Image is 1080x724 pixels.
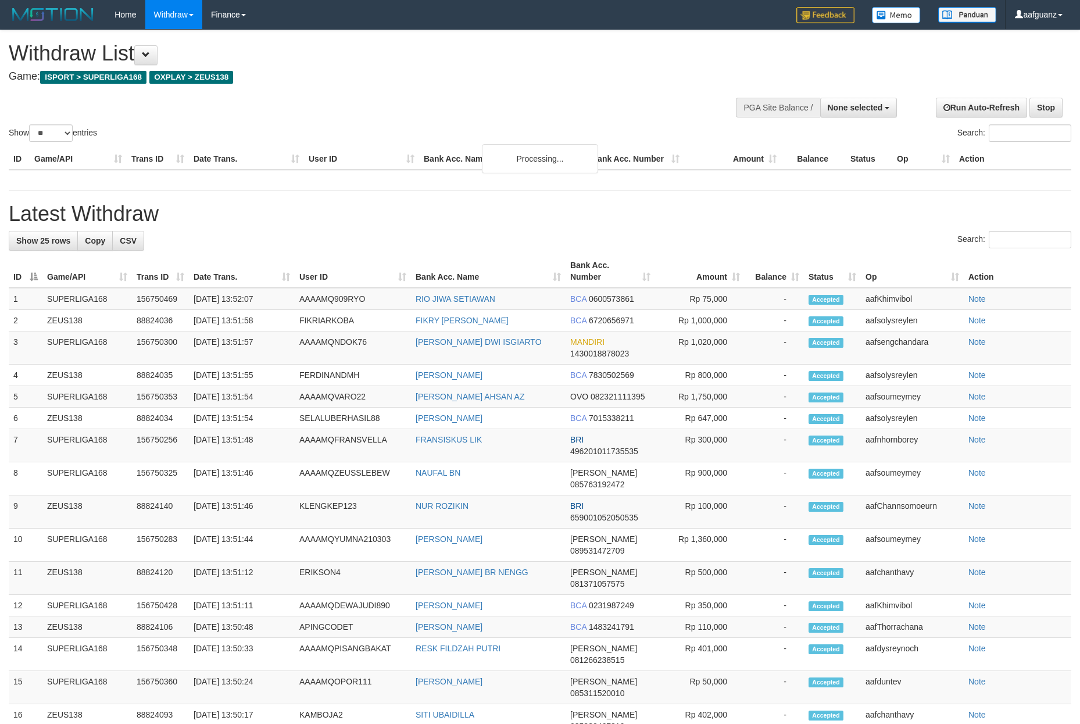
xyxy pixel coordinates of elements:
[295,429,411,462] td: AAAAMQFRANSVELLA
[189,331,295,365] td: [DATE] 13:51:57
[416,337,542,347] a: [PERSON_NAME] DWI ISGIARTO
[809,644,843,654] span: Accepted
[745,365,804,386] td: -
[16,236,70,245] span: Show 25 rows
[655,462,745,495] td: Rp 900,000
[9,6,97,23] img: MOTION_logo.png
[295,365,411,386] td: FERDINANDMH
[112,231,144,251] a: CSV
[416,294,495,304] a: RIO JIWA SETIAWAN
[745,310,804,331] td: -
[745,616,804,638] td: -
[861,386,964,408] td: aafsoumeymey
[295,495,411,529] td: KLENGKEP123
[9,595,42,616] td: 12
[9,331,42,365] td: 3
[77,231,113,251] a: Copy
[655,429,745,462] td: Rp 300,000
[809,371,843,381] span: Accepted
[570,710,637,719] span: [PERSON_NAME]
[655,310,745,331] td: Rp 1,000,000
[861,595,964,616] td: aafKhimvibol
[570,337,605,347] span: MANDIRI
[132,365,189,386] td: 88824035
[968,337,986,347] a: Note
[745,408,804,429] td: -
[828,103,883,112] span: None selected
[809,436,843,445] span: Accepted
[132,408,189,429] td: 88824034
[120,236,137,245] span: CSV
[968,316,986,325] a: Note
[42,671,132,704] td: SUPERLIGA168
[570,677,637,686] span: [PERSON_NAME]
[295,255,411,288] th: User ID: activate to sort column ascending
[655,616,745,638] td: Rp 110,000
[9,408,42,429] td: 6
[189,462,295,495] td: [DATE] 13:51:46
[189,148,304,170] th: Date Trans.
[416,568,528,577] a: [PERSON_NAME] BR NENGG
[42,386,132,408] td: SUPERLIGA168
[589,601,634,610] span: Copy 0231987249 to clipboard
[189,616,295,638] td: [DATE] 13:50:48
[968,677,986,686] a: Note
[570,413,587,423] span: BCA
[570,534,637,544] span: [PERSON_NAME]
[745,495,804,529] td: -
[416,677,482,686] a: [PERSON_NAME]
[132,310,189,331] td: 88824036
[30,148,127,170] th: Game/API
[295,408,411,429] td: SELALUBERHASIL88
[9,71,709,83] h4: Game:
[9,638,42,671] td: 14
[892,148,954,170] th: Op
[809,677,843,687] span: Accepted
[570,644,637,653] span: [PERSON_NAME]
[809,469,843,479] span: Accepted
[591,392,645,401] span: Copy 082321111395 to clipboard
[570,435,584,444] span: BRI
[9,462,42,495] td: 8
[416,601,482,610] a: [PERSON_NAME]
[132,288,189,310] td: 156750469
[809,295,843,305] span: Accepted
[570,501,584,511] span: BRI
[9,495,42,529] td: 9
[416,622,482,632] a: [PERSON_NAME]
[809,316,843,326] span: Accepted
[42,331,132,365] td: SUPERLIGA168
[745,462,804,495] td: -
[589,370,634,380] span: Copy 7830502569 to clipboard
[416,710,474,719] a: SITI UBAIDILLA
[9,202,1071,226] h1: Latest Withdraw
[570,294,587,304] span: BCA
[936,98,1027,117] a: Run Auto-Refresh
[684,148,781,170] th: Amount
[566,255,655,288] th: Bank Acc. Number: activate to sort column ascending
[964,255,1071,288] th: Action
[9,386,42,408] td: 5
[132,562,189,595] td: 88824120
[781,148,846,170] th: Balance
[745,671,804,704] td: -
[295,288,411,310] td: AAAAMQ909RYO
[132,429,189,462] td: 156750256
[570,513,638,522] span: Copy 659001052050535 to clipboard
[655,638,745,671] td: Rp 401,000
[570,579,624,589] span: Copy 081371057575 to clipboard
[655,255,745,288] th: Amount: activate to sort column ascending
[655,331,745,365] td: Rp 1,020,000
[570,622,587,632] span: BCA
[416,501,469,511] a: NUR ROZIKIN
[189,562,295,595] td: [DATE] 13:51:12
[655,365,745,386] td: Rp 800,000
[989,124,1071,142] input: Search:
[570,480,624,489] span: Copy 085763192472 to clipboard
[861,331,964,365] td: aafsengchandara
[589,622,634,632] span: Copy 1483241791 to clipboard
[132,529,189,562] td: 156750283
[570,468,637,477] span: [PERSON_NAME]
[587,148,684,170] th: Bank Acc. Number
[295,386,411,408] td: AAAAMQVARO22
